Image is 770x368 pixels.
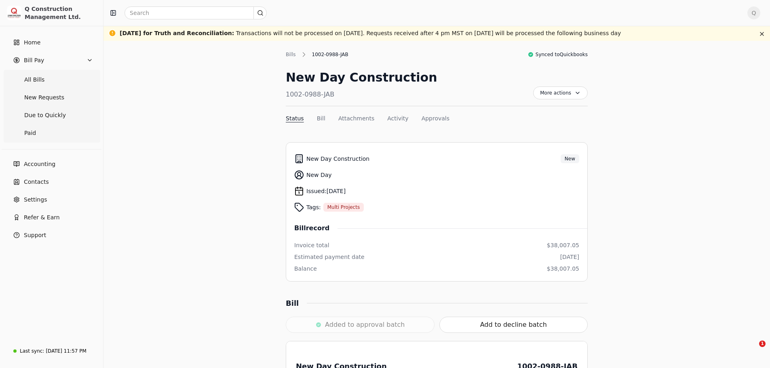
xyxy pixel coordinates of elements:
div: Bill [286,298,307,309]
a: Settings [3,191,100,208]
a: Due to Quickly [5,107,98,123]
button: Support [3,227,100,243]
a: Contacts [3,174,100,190]
div: 1002-0988-JAB [308,51,352,58]
span: [DATE] for Truth and Reconciliation : [120,30,234,36]
span: Settings [24,196,47,204]
a: All Bills [5,71,98,88]
button: Bill [317,114,325,123]
div: Transactions will not be processed on [DATE]. Requests received after 4 pm MST on [DATE] will be ... [120,29,621,38]
nav: Breadcrumb [286,50,352,59]
button: Approvals [422,114,449,123]
a: Home [3,34,100,50]
button: Attachments [338,114,374,123]
div: Invoice total [294,241,329,250]
span: Bill Pay [24,56,44,65]
div: Last sync: [20,347,44,355]
input: Search [124,6,267,19]
button: Status [286,114,304,123]
button: More actions [533,86,588,99]
span: Support [24,231,46,240]
span: Due to Quickly [24,111,66,120]
span: Accounting [24,160,55,168]
div: Estimated payment date [294,253,365,261]
div: Balance [294,265,317,273]
span: Synced to Quickbooks [536,51,588,58]
button: Activity [387,114,408,123]
div: $38,007.05 [547,241,579,250]
span: Contacts [24,178,49,186]
div: [DATE] [560,253,579,261]
span: Issued: [DATE] [306,187,346,196]
button: Add to decline batch [439,317,588,333]
span: Multi Projects [327,204,360,211]
span: New Day [306,171,332,179]
span: Tags: [306,203,321,212]
span: 1 [759,341,766,347]
div: Q Construction Management Ltd. [25,5,96,21]
a: Accounting [3,156,100,172]
a: New Requests [5,89,98,105]
a: Last sync:[DATE] 11:57 PM [3,344,100,358]
div: Bills [286,51,300,58]
a: Paid [5,125,98,141]
span: New Requests [24,93,64,102]
span: Refer & Earn [24,213,60,222]
div: [DATE] 11:57 PM [46,347,86,355]
span: New Day Construction [306,155,369,163]
div: 1002-0988-JAB [286,90,437,99]
img: 3171ca1f-602b-4dfe-91f0-0ace091e1481.jpeg [7,6,21,20]
iframe: Intercom live chat [743,341,762,360]
div: New Day Construction [286,68,437,86]
button: Bill Pay [3,52,100,68]
span: Home [24,38,40,47]
span: Paid [24,129,36,137]
button: Q [747,6,760,19]
button: Refer & Earn [3,209,100,225]
span: All Bills [24,76,44,84]
span: Bill record [294,223,338,233]
span: New [565,155,575,162]
div: $38,007.05 [547,265,579,273]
